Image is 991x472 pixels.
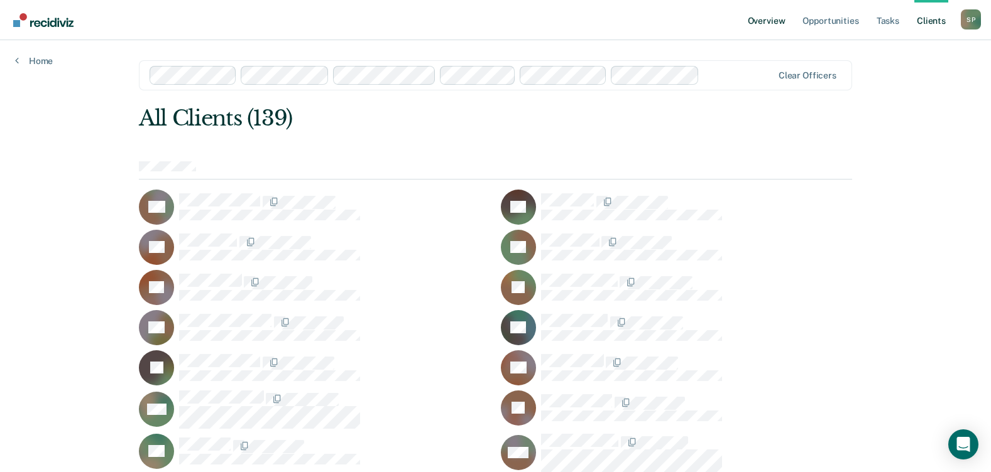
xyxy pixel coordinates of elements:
[961,9,981,29] button: Profile dropdown button
[961,9,981,29] div: S P
[779,70,836,81] div: Clear officers
[13,13,74,27] img: Recidiviz
[15,55,53,67] a: Home
[139,105,709,131] div: All Clients (139)
[948,429,978,459] div: Open Intercom Messenger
